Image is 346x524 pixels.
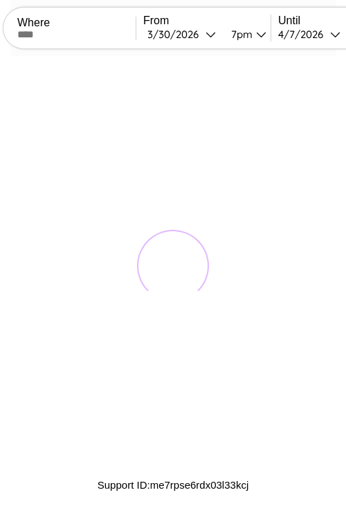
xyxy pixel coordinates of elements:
[220,27,271,42] button: 7pm
[98,476,248,494] p: Support ID: me7rpse6rdx03l33kcj
[17,17,136,29] label: Where
[278,28,330,41] div: 4 / 7 / 2026
[143,15,271,27] label: From
[143,27,220,42] button: 3/30/2026
[147,28,206,41] div: 3 / 30 / 2026
[224,28,256,41] div: 7pm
